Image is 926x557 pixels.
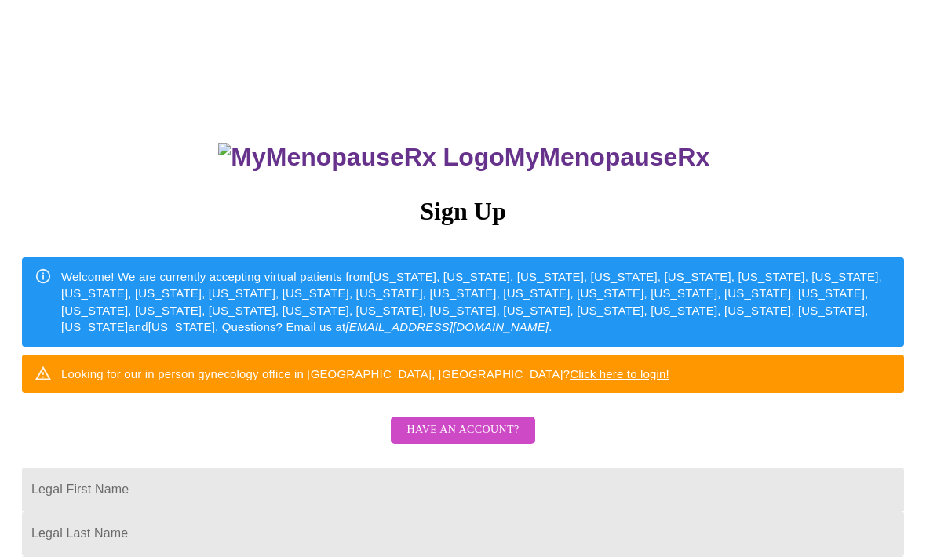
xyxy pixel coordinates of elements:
[218,143,504,172] img: MyMenopauseRx Logo
[570,367,669,380] a: Click here to login!
[61,359,669,388] div: Looking for our in person gynecology office in [GEOGRAPHIC_DATA], [GEOGRAPHIC_DATA]?
[24,143,905,172] h3: MyMenopauseRx
[22,197,904,226] h3: Sign Up
[387,434,538,447] a: Have an account?
[391,417,534,444] button: Have an account?
[345,320,549,333] em: [EMAIL_ADDRESS][DOMAIN_NAME]
[61,262,891,342] div: Welcome! We are currently accepting virtual patients from [US_STATE], [US_STATE], [US_STATE], [US...
[406,420,519,440] span: Have an account?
